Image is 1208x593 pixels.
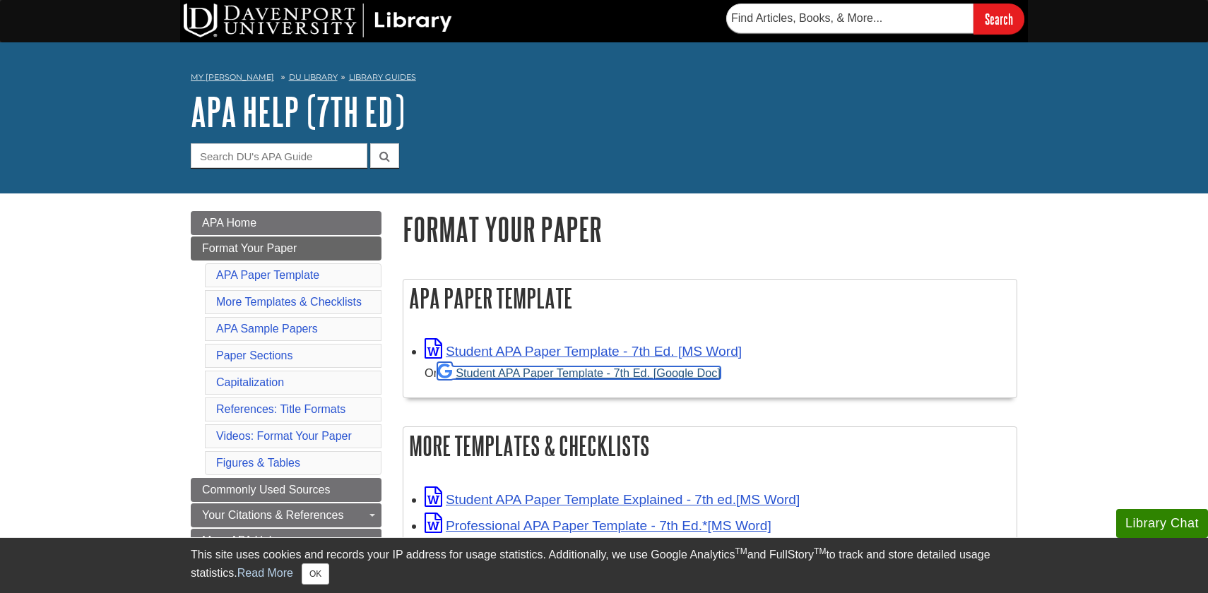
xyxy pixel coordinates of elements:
a: Videos: Format Your Paper [216,430,352,442]
span: APA Home [202,217,256,229]
button: Close [302,563,329,585]
a: Read More [237,567,293,579]
input: Search DU's APA Guide [191,143,367,168]
a: Library Guides [349,72,416,82]
nav: breadcrumb [191,68,1017,90]
a: My [PERSON_NAME] [191,71,274,83]
button: Library Chat [1116,509,1208,538]
img: DU Library [184,4,452,37]
a: Commonly Used Sources [191,478,381,502]
a: APA Sample Papers [216,323,318,335]
a: Link opens in new window [425,492,800,507]
span: Format Your Paper [202,242,297,254]
input: Find Articles, Books, & More... [726,4,973,33]
a: Paper Sections [216,349,293,361]
a: Link opens in new window [425,344,742,359]
a: Figures & Tables [216,457,300,469]
a: Format Your Paper [191,236,381,260]
h2: More Templates & Checklists [403,427,1017,465]
a: APA Help (7th Ed) [191,90,405,133]
a: DU Library [289,72,338,82]
h1: Format Your Paper [403,211,1017,247]
a: APA Paper Template [216,269,319,281]
a: Your Citations & References [191,503,381,527]
a: APA Home [191,211,381,235]
div: Guide Page Menu [191,211,381,578]
input: Search [973,4,1024,34]
span: Commonly Used Sources [202,484,330,496]
form: Searches DU Library's articles, books, and more [726,4,1024,34]
a: More APA Help [191,529,381,553]
h2: APA Paper Template [403,280,1017,317]
a: Link opens in new window [425,518,771,533]
div: This site uses cookies and records your IP address for usage statistics. Additionally, we use Goo... [191,546,1017,585]
a: Capitalization [216,376,284,388]
a: More Templates & Checklists [216,296,362,308]
a: Student APA Paper Template - 7th Ed. [Google Doc] [437,366,721,379]
small: Or [425,366,721,379]
a: References: Title Formats [216,403,345,415]
sup: TM [814,546,826,556]
span: More APA Help [202,534,278,546]
sup: TM [735,546,747,556]
span: Your Citations & References [202,509,343,521]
